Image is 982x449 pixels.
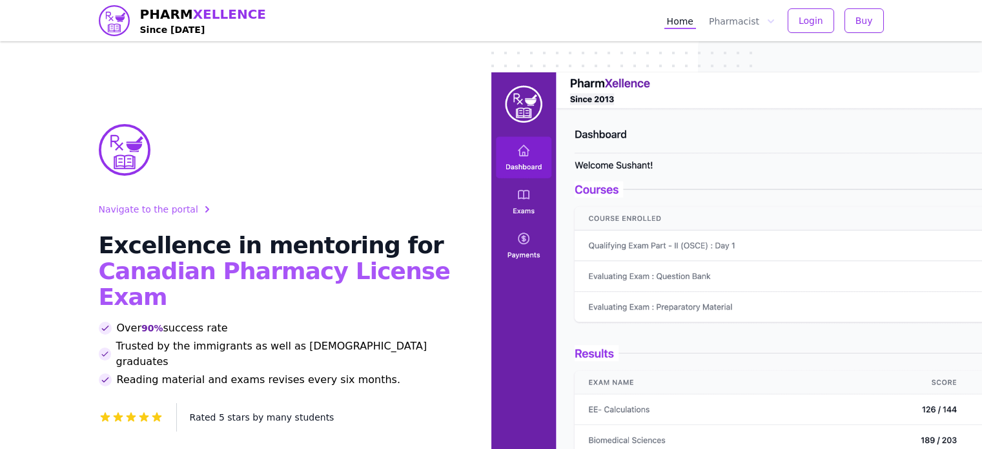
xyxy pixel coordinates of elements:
button: Pharmacist [706,12,777,29]
span: Rated 5 stars by many students [190,412,334,423]
h4: Since [DATE] [140,23,267,36]
span: PHARM [140,5,267,23]
a: Home [664,12,696,29]
button: Login [788,8,834,33]
img: PharmXellence Logo [99,124,150,176]
span: Excellence in mentoring for [99,232,444,258]
span: Trusted by the immigrants as well as [DEMOGRAPHIC_DATA] graduates [116,339,460,370]
button: Buy [844,8,884,33]
span: Login [799,14,823,27]
span: 90% [141,322,163,335]
img: PharmXellence logo [99,5,130,36]
span: Reading material and exams revises every six months. [117,372,401,388]
span: Navigate to the portal [99,203,198,216]
span: Buy [855,14,873,27]
span: Canadian Pharmacy License Exam [99,258,450,310]
span: XELLENCE [193,6,266,22]
span: Over success rate [117,320,228,336]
